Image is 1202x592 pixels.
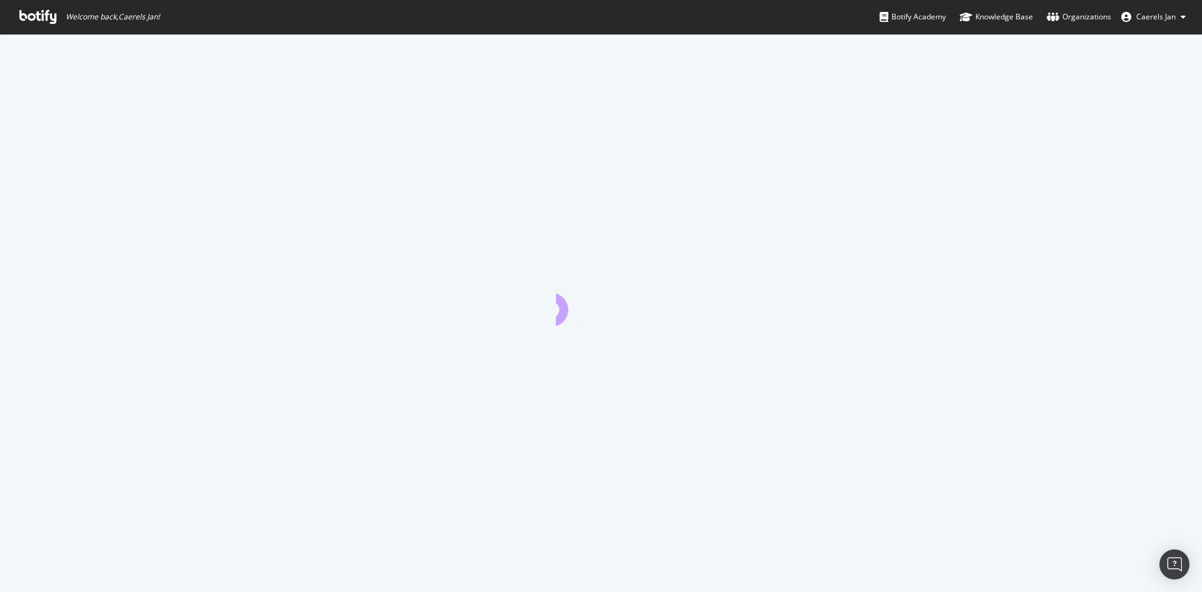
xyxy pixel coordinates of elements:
[1111,7,1196,27] button: Caerels Jan
[1136,11,1176,22] span: Caerels Jan
[1159,549,1189,579] div: Open Intercom Messenger
[1047,11,1111,23] div: Organizations
[66,12,160,22] span: Welcome back, Caerels Jan !
[556,281,646,326] div: animation
[880,11,946,23] div: Botify Academy
[960,11,1033,23] div: Knowledge Base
